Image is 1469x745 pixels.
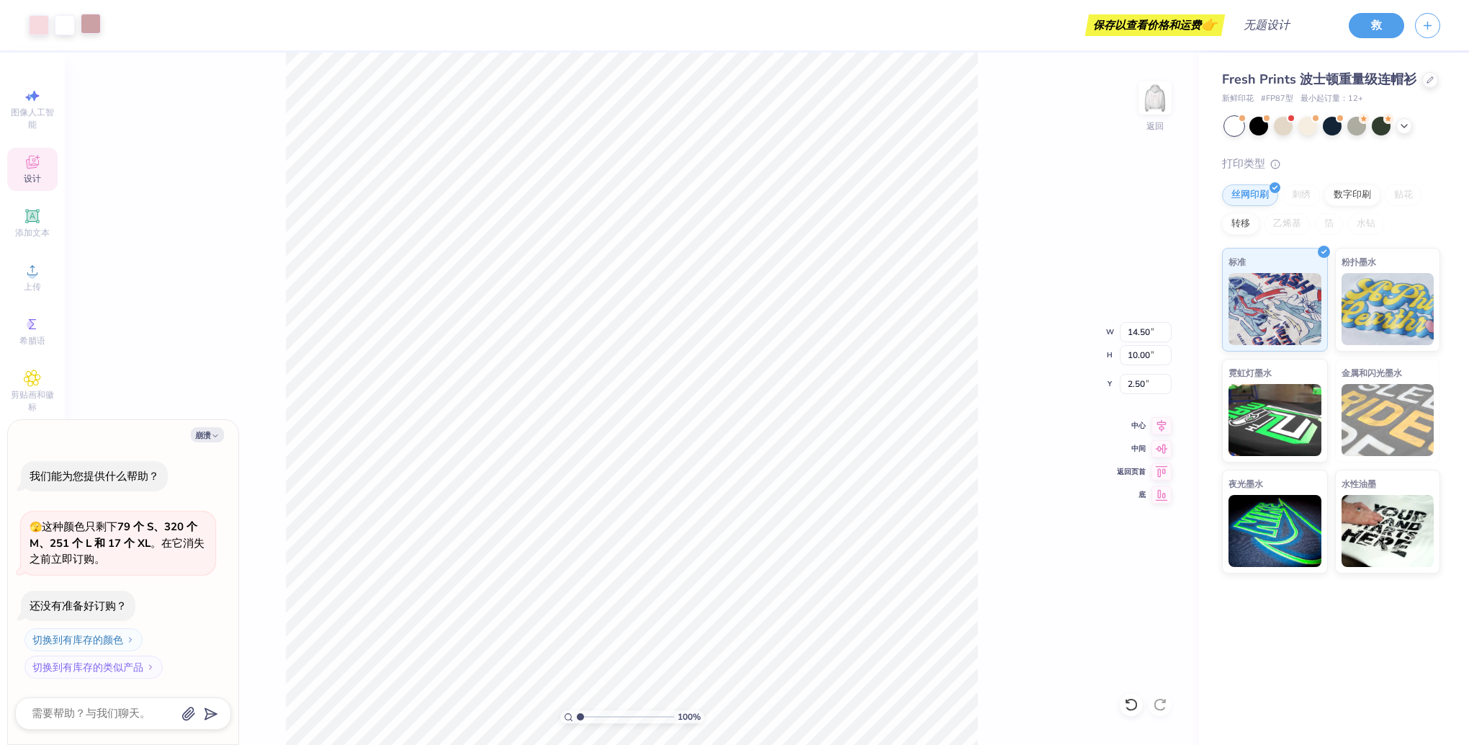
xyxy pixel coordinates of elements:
span: # [1261,93,1293,105]
img: 切换到有库存的颜色 [126,635,135,644]
button: 救 [1349,13,1404,38]
span: 标准 [1228,254,1246,269]
span: + [1300,93,1363,105]
font: 数字印刷 [1334,188,1371,202]
div: 还没有准备好订购？ [30,599,127,613]
img: 夜光墨水 [1228,495,1321,567]
img: 标准 [1228,273,1321,345]
font: 切换到有库存的类似产品 [32,662,143,673]
span: 上传 [24,281,41,293]
img: 返回 [1141,84,1169,112]
div: 我们能为您提供什么帮助？ [30,469,159,483]
span: 中间 [1117,444,1146,454]
font: 切换到有库存的颜色 [32,635,123,646]
font: 崩溃 [195,430,211,441]
span: 粉扑墨水 [1342,254,1376,269]
div: 保存以查看价格和运费 [1089,14,1221,36]
img: 水性油墨 [1342,495,1434,567]
font: 打印类型 [1222,156,1265,171]
span: 金属和闪光墨水 [1342,365,1402,380]
span: % [678,710,701,723]
font: 水钻 [1357,217,1375,231]
input: 无题设计 [1232,11,1338,40]
img: 切换到有库存的类似产品 [146,663,155,672]
span: 🫣 [30,520,42,534]
img: 霓虹灯墨水 [1228,384,1321,456]
button: 崩溃 [191,427,224,442]
font: FP87型 [1266,93,1293,104]
font: 箔 [1324,217,1334,231]
span: 夜光墨水 [1228,476,1263,491]
span: 剪贴画和徽标 [7,389,58,414]
font: 最小起订量：12 [1300,93,1358,104]
span: 霓虹灯墨水 [1228,365,1272,380]
strong: 79 个 S、320 个 M、251 个 L 和 17 个 XL [30,519,197,550]
font: 乙烯基 [1273,217,1301,231]
span: 设计 [24,173,41,185]
font: 转移 [1231,217,1250,231]
span: 水性油墨 [1342,476,1376,491]
div: 返回 [1146,120,1164,133]
span: 中心 [1117,421,1146,431]
button: 切换到有库存的类似产品 [24,656,163,679]
span: 希腊语 [19,335,45,347]
img: 金属和闪光墨水 [1342,384,1434,456]
font: 丝网印刷 [1231,188,1269,202]
span: 返回页首 [1117,467,1146,477]
font: 100 [678,711,693,723]
font: 刺绣 [1292,188,1311,202]
span: 添加文本 [15,227,50,239]
span: 这种颜色只剩下 。在它消失之前立即订购。 [30,519,205,566]
button: 切换到有库存的颜色 [24,628,143,651]
span: 底 [1117,490,1146,500]
span: Fresh Prints 波士顿重量级连帽衫 [1222,71,1416,88]
font: 贴花 [1394,188,1413,202]
span: 图像人工智能 [7,107,58,131]
span: 👉 [1201,16,1217,33]
img: 粉扑墨水 [1342,273,1434,345]
span: 新鲜印花 [1222,93,1254,105]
